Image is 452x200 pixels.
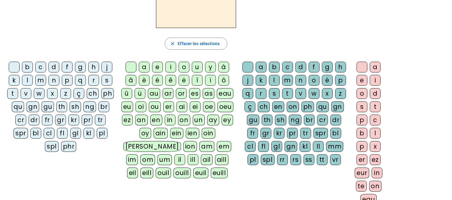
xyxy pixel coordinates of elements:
[300,141,310,152] div: kl
[357,75,367,86] div: e
[139,75,150,86] div: è
[82,115,92,125] div: pr
[256,75,267,86] div: k
[62,75,73,86] div: p
[61,141,76,152] div: phr
[98,101,109,112] div: br
[101,75,112,86] div: s
[30,128,41,139] div: bl
[258,101,270,112] div: ch
[370,88,381,99] div: d
[176,101,187,112] div: ai
[87,88,99,99] div: ch
[178,115,190,125] div: on
[20,88,31,99] div: v
[201,154,213,165] div: ail
[192,62,203,72] div: u
[357,128,367,139] div: b
[48,75,59,86] div: n
[202,128,216,139] div: oin
[73,88,84,99] div: ç
[29,115,39,125] div: dr
[127,168,138,178] div: eil
[330,128,341,139] div: bl
[316,101,329,112] div: qu
[165,38,227,50] button: Effacer les sélections
[62,62,73,72] div: f
[101,62,112,72] div: j
[309,75,320,86] div: o
[295,62,306,72] div: d
[174,154,185,165] div: il
[97,128,108,139] div: pl
[154,128,168,139] div: ain
[269,75,280,86] div: l
[45,141,59,152] div: spl
[335,75,346,86] div: p
[322,75,333,86] div: é
[322,62,333,72] div: g
[317,154,328,165] div: tt
[304,154,314,165] div: ss
[218,62,229,72] div: à
[370,141,381,152] div: x
[7,88,18,99] div: t
[88,75,99,86] div: r
[189,88,200,99] div: es
[156,168,171,178] div: ouil
[163,88,173,99] div: ar
[22,62,33,72] div: b
[222,115,233,125] div: ey
[121,88,132,99] div: û
[211,168,228,178] div: euill
[173,168,191,178] div: ouill
[121,101,133,112] div: eu
[60,88,71,99] div: z
[248,154,258,165] div: pl
[35,75,46,86] div: m
[260,128,271,139] div: gr
[370,75,381,86] div: i
[282,62,293,72] div: c
[176,88,187,99] div: or
[163,101,174,112] div: er
[34,88,45,99] div: w
[261,154,275,165] div: spl
[330,154,341,165] div: vr
[70,128,81,139] div: gl
[258,141,269,152] div: fl
[295,88,306,99] div: v
[9,75,20,86] div: k
[287,128,298,139] div: pr
[282,88,293,99] div: t
[152,62,163,72] div: e
[149,101,161,112] div: ou
[186,128,199,139] div: ien
[56,101,67,112] div: th
[331,101,344,112] div: gn
[193,168,208,178] div: euil
[309,62,320,72] div: f
[193,115,205,125] div: un
[165,62,176,72] div: i
[123,141,181,152] div: [PERSON_NAME]
[247,115,259,125] div: gu
[179,62,189,72] div: o
[136,101,146,112] div: oi
[269,62,280,72] div: b
[326,141,343,152] div: mm
[262,115,273,125] div: th
[247,128,258,139] div: fr
[372,168,382,178] div: in
[47,88,58,99] div: x
[335,88,346,99] div: z
[150,115,162,125] div: en
[217,88,233,99] div: eau
[256,62,267,72] div: a
[313,128,328,139] div: spr
[289,115,301,125] div: ng
[207,115,219,125] div: ay
[48,62,59,72] div: d
[304,115,315,125] div: br
[183,141,197,152] div: ion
